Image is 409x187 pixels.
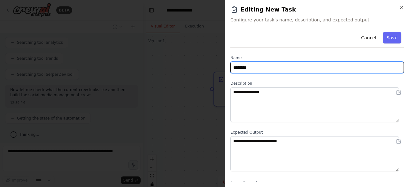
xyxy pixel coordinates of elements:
[395,89,403,96] button: Open in editor
[230,181,262,185] span: Async Execution
[230,5,404,14] h2: Editing New Task
[383,32,401,43] button: Save
[230,130,404,135] label: Expected Output
[357,32,380,43] button: Cancel
[230,17,404,23] span: Configure your task's name, description, and expected output.
[395,137,403,145] button: Open in editor
[230,55,404,60] label: Name
[230,81,404,86] label: Description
